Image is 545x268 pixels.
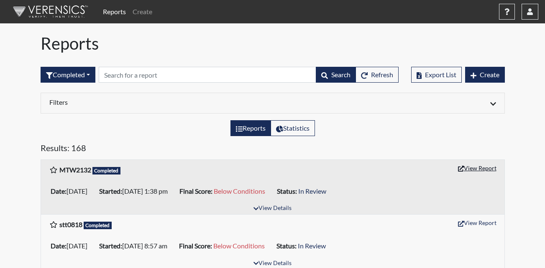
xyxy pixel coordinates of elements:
[47,185,96,198] li: [DATE]
[51,242,67,250] b: Date:
[84,222,112,229] span: Completed
[92,167,121,174] span: Completed
[277,187,297,195] b: Status:
[41,67,95,83] div: Filter by interview status
[480,71,499,78] span: Create
[214,187,265,195] span: Below Conditions
[465,67,505,83] button: Create
[316,67,356,83] button: Search
[271,120,315,136] label: View statistics about completed interviews
[425,71,456,78] span: Export List
[371,71,393,78] span: Refresh
[96,185,176,198] li: [DATE] 1:38 pm
[356,67,399,83] button: Refresh
[99,187,122,195] b: Started:
[100,3,129,20] a: Reports
[43,98,502,108] div: Click to expand/collapse filters
[99,242,122,250] b: Started:
[411,67,462,83] button: Export List
[49,98,266,106] h6: Filters
[41,33,505,53] h1: Reports
[454,216,500,229] button: View Report
[250,203,295,214] button: View Details
[298,187,326,195] span: In Review
[454,162,500,174] button: View Report
[179,242,212,250] b: Final Score:
[59,220,82,228] b: stt0818
[47,239,96,253] li: [DATE]
[129,3,156,20] a: Create
[213,242,265,250] span: Below Conditions
[96,239,176,253] li: [DATE] 8:57 am
[99,67,316,83] input: Search by Registration ID, Interview Number, or Investigation Name.
[276,242,297,250] b: Status:
[59,166,91,174] b: MTW2132
[51,187,67,195] b: Date:
[41,143,505,156] h5: Results: 168
[298,242,326,250] span: In Review
[331,71,351,78] span: Search
[179,187,212,195] b: Final Score:
[41,67,95,83] button: Completed
[230,120,271,136] label: View the list of reports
